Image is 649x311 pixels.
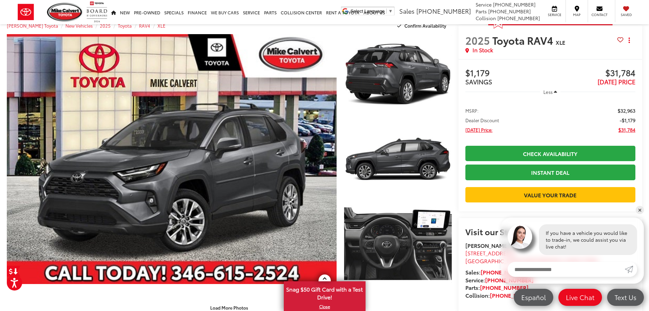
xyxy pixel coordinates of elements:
div: If you have a vehicle you would like to trade-in, we could assist you via live chat! [539,224,637,255]
img: Mike Calvert Toyota [47,3,83,22]
img: Agent profile photo [508,224,532,249]
span: MSRP: [465,107,479,114]
input: Enter your message [508,262,625,277]
span: Confirm Availability [404,23,446,29]
span: 2025 [465,33,490,47]
h2: Visit our Store [465,227,635,236]
span: XLE [556,38,565,46]
span: [PHONE_NUMBER] [416,6,471,15]
span: Parts [476,8,487,15]
span: Snag $50 Gift Card with a Test Drive! [284,282,365,303]
img: 2025 Toyota RAV4 XLE [3,33,340,285]
span: [DATE] Price: [465,126,493,133]
span: In Stock [473,46,493,54]
a: [PHONE_NUMBER] [480,283,528,291]
a: Instant Deal [465,165,635,180]
a: Check Availability [465,146,635,161]
span: [PHONE_NUMBER] [497,15,540,22]
span: Saved [619,12,634,17]
span: Map [569,12,584,17]
a: Expand Photo 2 [344,119,452,200]
a: [PERSON_NAME] Toyota [7,23,58,29]
a: [PHONE_NUMBER] [485,276,534,284]
button: Confirm Availability [393,20,452,32]
span: Text Us [611,293,640,301]
span: Sales [399,6,415,15]
a: Expand Photo 3 [344,203,452,284]
span: [DATE] PRICE [598,77,635,86]
a: Expand Photo 1 [344,34,452,115]
span: $31,784 [618,126,635,133]
span: $31,784 [550,68,635,79]
span: $1,179 [465,68,551,79]
a: New Vehicles [65,23,93,29]
button: Less [540,86,560,98]
span: , [465,257,598,265]
span: [GEOGRAPHIC_DATA] [465,257,522,265]
span: Service [547,12,562,17]
span: [PHONE_NUMBER] [488,8,531,15]
a: Get Price Drop Alert [7,266,20,277]
a: Español [514,289,553,306]
a: Text Us [607,289,644,306]
strong: Collision: [465,291,538,299]
span: dropdown dots [629,38,630,43]
span: Toyota RAV4 [492,33,556,47]
a: Value Your Trade [465,187,635,202]
img: 2025 Toyota RAV4 XLE [343,33,452,116]
img: 2025 Toyota RAV4 XLE [343,118,452,200]
span: Less [543,89,553,95]
a: RAV4 [139,23,150,29]
span: SAVINGS [465,77,492,86]
span: Service [476,1,492,8]
a: 2025 [100,23,111,29]
span: -$1,179 [620,117,635,124]
a: Expand Photo 0 [7,34,337,284]
a: [PHONE_NUMBER] [490,291,538,299]
span: Contact [591,12,607,17]
strong: [PERSON_NAME] Toyota [465,241,528,249]
span: [PHONE_NUMBER] [493,1,536,8]
span: $32,963 [618,107,635,114]
strong: Service: [465,276,534,284]
span: [STREET_ADDRESS] [465,249,514,257]
a: Live Chat [558,289,602,306]
strong: Sales: [465,268,529,276]
strong: Parts: [465,283,528,291]
span: Live Chat [562,293,598,301]
span: Dealer Discount [465,117,499,124]
span: Collision [476,15,496,22]
a: [PHONE_NUMBER] [481,268,529,276]
a: XLE [157,23,166,29]
a: Toyota [118,23,132,29]
span: Español [518,293,549,301]
span: ▼ [388,9,393,14]
button: Actions [623,34,635,46]
a: [STREET_ADDRESS] [GEOGRAPHIC_DATA],[GEOGRAPHIC_DATA] 77054 [465,249,598,265]
img: 2025 Toyota RAV4 XLE [343,202,452,285]
a: Submit [625,262,637,277]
